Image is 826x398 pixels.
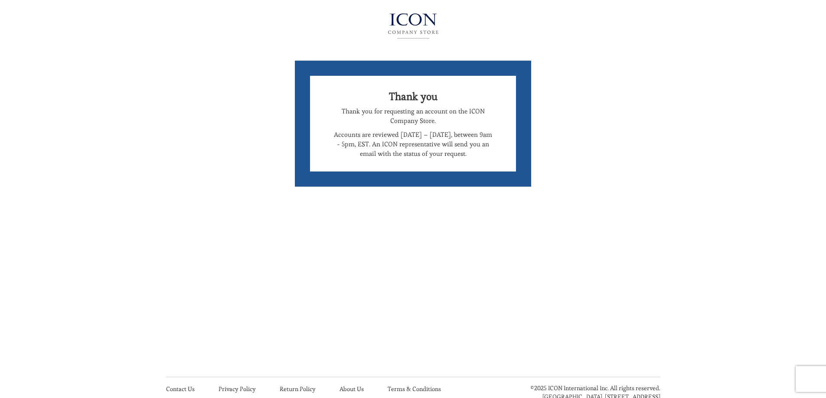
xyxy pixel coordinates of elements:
p: Accounts are reviewed [DATE] – [DATE], between 9am - 5pm, EST. An ICON representative will send y... [332,130,494,159]
a: Terms & Conditions [388,385,441,393]
h2: Thank you [332,91,494,102]
a: About Us [340,385,364,393]
a: Contact Us [166,385,195,393]
p: Thank you for requesting an account on the ICON Company Store. [332,107,494,126]
a: Return Policy [280,385,316,393]
a: Privacy Policy [219,385,256,393]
